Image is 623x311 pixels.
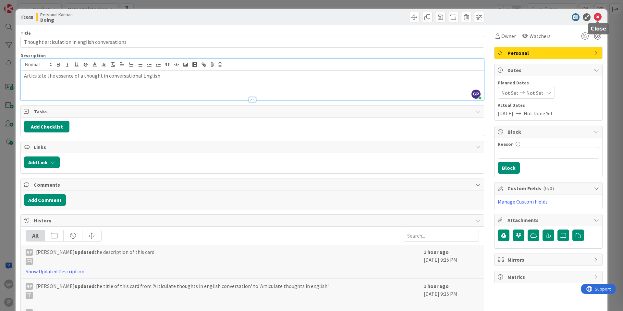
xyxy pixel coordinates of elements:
span: Block [507,128,591,136]
span: Personal [507,49,591,57]
span: Actual Dates [498,102,599,109]
span: Custom Fields [507,184,591,192]
span: Owner [501,32,516,40]
b: 1 hour ago [424,283,449,289]
b: 1 hour ago [424,249,449,255]
span: History [34,217,472,224]
span: ( 0/0 ) [543,185,554,192]
div: GP [26,283,33,290]
span: Description [20,53,46,58]
b: 348 [25,14,33,20]
span: GP [471,90,481,99]
span: [PERSON_NAME] the description of this card [36,248,154,265]
p: Articulate the essence of a thought in conversational English [24,72,481,80]
div: All [26,230,45,241]
span: Not Set [501,89,519,97]
span: Links [34,143,472,151]
span: Planned Dates [498,80,599,86]
input: Search... [404,230,479,242]
h5: Close [591,26,606,32]
div: [DATE] 9:15 PM [424,282,479,302]
span: Metrics [507,273,591,281]
button: Add Comment [24,194,66,206]
span: Watchers [530,32,551,40]
button: Add Checklist [24,121,69,132]
span: Tasks [34,107,472,115]
span: Attachments [507,216,591,224]
span: [PERSON_NAME] the title of this card from 'Articulate thoughts in english conversation' to 'Artic... [36,282,329,299]
span: [DATE] [498,109,513,117]
label: Title [20,30,31,36]
div: GP [26,249,33,256]
input: type card name here... [20,36,484,48]
span: Not Set [526,89,544,97]
div: [DATE] 9:15 PM [424,248,479,275]
button: Block [498,162,520,174]
b: Doing [40,17,73,22]
span: ID [20,13,33,21]
a: Show Updated Description [26,268,84,275]
label: Reason [498,141,514,147]
b: updated [75,283,94,289]
span: Dates [507,66,591,74]
span: Not Done Yet [524,109,553,117]
span: Personal Kanban [40,12,73,17]
button: Add Link [24,156,60,168]
span: Mirrors [507,256,591,264]
span: Support [14,1,30,9]
b: updated [75,249,94,255]
a: Manage Custom Fields [498,198,548,205]
span: Comments [34,181,472,189]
